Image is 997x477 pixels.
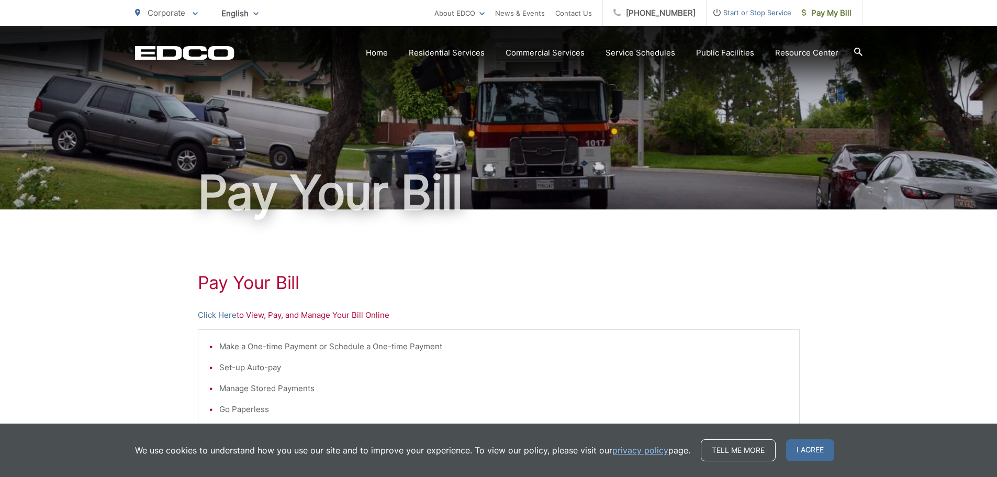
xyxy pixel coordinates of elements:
[219,361,789,374] li: Set-up Auto-pay
[696,47,754,59] a: Public Facilities
[555,7,592,19] a: Contact Us
[219,403,789,416] li: Go Paperless
[219,382,789,395] li: Manage Stored Payments
[802,7,852,19] span: Pay My Bill
[219,340,789,353] li: Make a One-time Payment or Schedule a One-time Payment
[198,309,237,321] a: Click Here
[701,439,776,461] a: Tell me more
[198,272,800,293] h1: Pay Your Bill
[612,444,668,457] a: privacy policy
[506,47,585,59] a: Commercial Services
[135,46,234,60] a: EDCD logo. Return to the homepage.
[198,309,800,321] p: to View, Pay, and Manage Your Bill Online
[786,439,834,461] span: I agree
[409,47,485,59] a: Residential Services
[434,7,485,19] a: About EDCO
[214,4,266,23] span: English
[135,167,862,219] h1: Pay Your Bill
[366,47,388,59] a: Home
[135,444,690,457] p: We use cookies to understand how you use our site and to improve your experience. To view our pol...
[495,7,545,19] a: News & Events
[775,47,838,59] a: Resource Center
[148,8,185,18] span: Corporate
[606,47,675,59] a: Service Schedules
